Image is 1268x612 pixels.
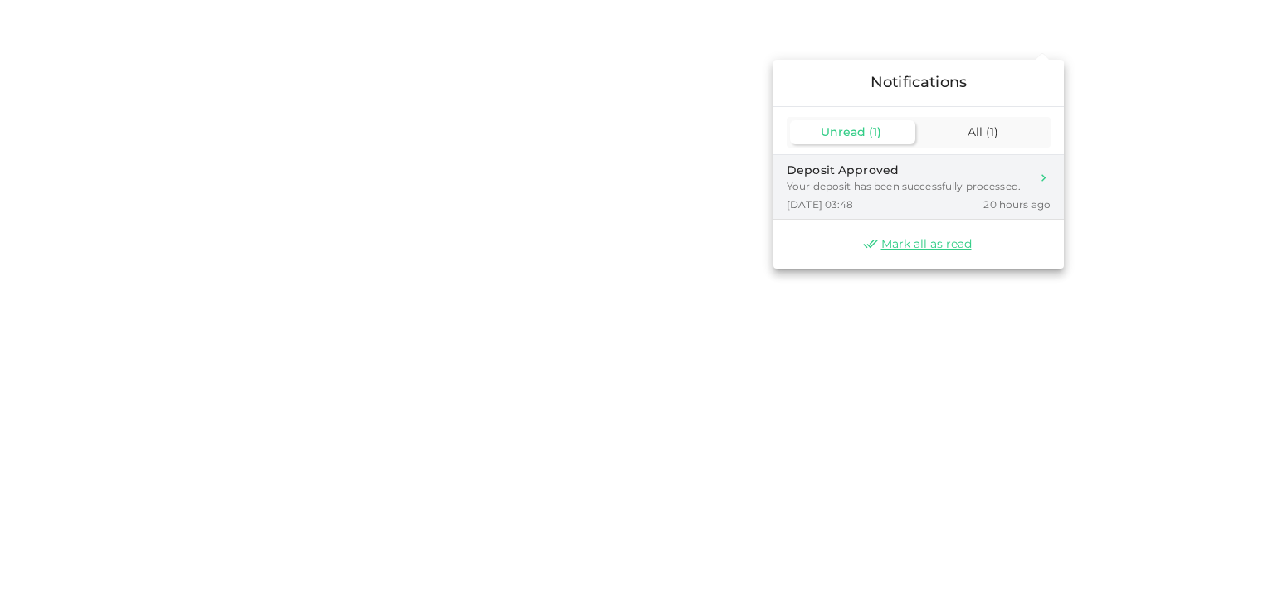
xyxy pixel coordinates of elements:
div: Deposit Approved [787,162,1021,179]
span: Unread [821,124,866,139]
span: All [968,124,983,139]
span: ( 1 ) [986,124,998,139]
span: [DATE] 03:48 [787,197,854,211]
span: Mark all as read [881,236,972,252]
span: ( 1 ) [869,124,881,139]
span: 20 hours ago [983,197,1051,211]
span: Notifications [871,73,967,91]
div: Your deposit has been successfully processed. [787,179,1021,194]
